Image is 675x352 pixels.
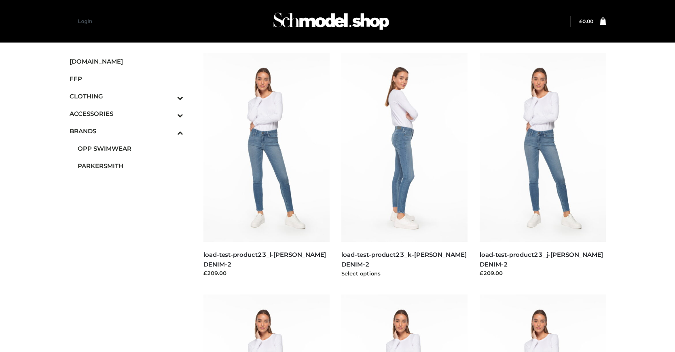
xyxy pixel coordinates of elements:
[78,157,184,175] a: PARKERSMITH
[70,105,184,122] a: ACCESSORIESToggle Submenu
[341,270,381,277] a: Select options
[70,92,184,101] span: CLOTHING
[480,251,603,268] a: load-test-product23_j-[PERSON_NAME] DENIM-2
[579,18,593,24] bdi: 0.00
[579,18,582,24] span: £
[78,144,184,153] span: OPP SWIMWEAR
[70,70,184,87] a: FFP
[78,140,184,157] a: OPP SWIMWEAR
[70,122,184,140] a: BRANDSToggle Submenu
[70,126,184,136] span: BRANDS
[480,269,606,277] div: £209.00
[70,74,184,83] span: FFP
[271,5,392,37] img: Schmodel Admin 964
[341,251,466,268] a: load-test-product23_k-[PERSON_NAME] DENIM-2
[70,87,184,105] a: CLOTHINGToggle Submenu
[70,109,184,118] span: ACCESSORIES
[203,251,326,268] a: load-test-product23_l-[PERSON_NAME] DENIM-2
[70,57,184,66] span: [DOMAIN_NAME]
[78,161,184,171] span: PARKERSMITH
[70,53,184,70] a: [DOMAIN_NAME]
[155,122,183,140] button: Toggle Submenu
[155,87,183,105] button: Toggle Submenu
[155,105,183,122] button: Toggle Submenu
[579,18,593,24] a: £0.00
[203,269,330,277] div: £209.00
[78,18,92,24] a: Login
